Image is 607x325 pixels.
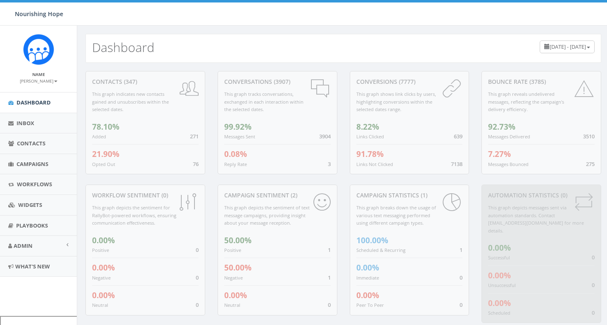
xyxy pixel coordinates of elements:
div: Automation Statistics [488,191,595,199]
span: 1 [328,246,331,254]
span: 0 [196,246,199,254]
small: Name [32,71,45,77]
span: Playbooks [16,222,48,229]
div: conversations [224,78,331,86]
span: 50.00% [224,235,251,246]
span: 91.78% [356,149,384,159]
small: Scheduled & Recurring [356,247,405,253]
span: 0.00% [488,270,511,281]
small: Neutral [92,302,108,308]
span: 8.22% [356,121,379,132]
span: 0.00% [356,290,379,301]
span: Contacts [17,140,45,147]
span: (1) [419,191,427,199]
span: 271 [190,133,199,140]
span: Dashboard [17,99,51,106]
small: This graph reveals undelivered messages, reflecting the campaign's delivery efficiency. [488,91,564,112]
h2: Dashboard [92,40,154,54]
span: 0 [196,274,199,281]
div: Campaign Statistics [356,191,463,199]
span: 76 [193,160,199,168]
span: (347) [122,78,137,85]
span: 0.00% [356,262,379,273]
small: Unsuccessful [488,282,516,288]
span: 0.00% [92,290,115,301]
small: Added [92,133,106,140]
span: What's New [15,263,50,270]
span: 0.08% [224,149,247,159]
span: Widgets [18,201,42,209]
small: Positive [224,247,241,253]
div: Campaign Sentiment [224,191,331,199]
span: (0) [160,191,168,199]
span: 0.00% [92,262,115,273]
small: This graph depicts the sentiment for RallyBot-powered workflows, ensuring communication effective... [92,204,176,226]
span: 0 [592,281,595,289]
span: 100.00% [356,235,388,246]
small: Scheduled [488,310,510,316]
a: [PERSON_NAME] [20,77,57,84]
small: Neutral [224,302,240,308]
span: Inbox [17,119,34,127]
span: Campaigns [17,160,48,168]
span: 78.10% [92,121,119,132]
small: Messages Bounced [488,161,529,167]
span: (7777) [397,78,415,85]
div: Workflow Sentiment [92,191,199,199]
span: 50.00% [224,262,251,273]
small: This graph depicts the sentiment of text message campaigns, providing insight about your message ... [224,204,310,226]
small: Negative [92,275,111,281]
span: 1 [328,274,331,281]
small: This graph depicts messages sent via automation standards. Contact [EMAIL_ADDRESS][DOMAIN_NAME] f... [488,204,584,234]
span: 0.00% [488,298,511,308]
small: Negative [224,275,243,281]
span: 639 [454,133,462,140]
span: 99.92% [224,121,251,132]
span: 3 [328,160,331,168]
span: 0 [460,274,462,281]
span: 0 [196,301,199,308]
small: Opted Out [92,161,115,167]
small: Positive [92,247,109,253]
span: 92.73% [488,121,515,132]
small: Links Clicked [356,133,384,140]
span: 0 [592,254,595,261]
span: [DATE] - [DATE] [550,43,586,50]
small: Reply Rate [224,161,247,167]
small: Peer To Peer [356,302,384,308]
span: 0.00% [92,235,115,246]
span: 0 [592,309,595,316]
span: 3510 [583,133,595,140]
small: Successful [488,254,510,261]
span: (0) [559,191,567,199]
small: Messages Sent [224,133,255,140]
span: Admin [14,242,33,249]
small: This graph tracks conversations, exchanged in each interaction within the selected dates. [224,91,303,112]
span: (3907) [272,78,290,85]
div: contacts [92,78,199,86]
span: 3904 [319,133,331,140]
span: Nourishing Hope [15,10,63,18]
small: Links Not Clicked [356,161,393,167]
small: Immediate [356,275,379,281]
span: (3785) [528,78,546,85]
span: 0.00% [224,290,247,301]
span: 0.00% [488,242,511,253]
span: 1 [460,246,462,254]
small: [PERSON_NAME] [20,78,57,84]
span: 7.27% [488,149,511,159]
span: 0 [328,301,331,308]
span: (2) [289,191,297,199]
div: conversions [356,78,463,86]
img: Rally_Corp_Logo_1.png [23,34,54,65]
div: Bounce Rate [488,78,595,86]
small: This graph indicates new contacts gained and unsubscribes within the selected dates. [92,91,169,112]
span: 21.90% [92,149,119,159]
span: Workflows [17,180,52,188]
span: 7138 [451,160,462,168]
small: Messages Delivered [488,133,530,140]
span: 0 [460,301,462,308]
small: This graph shows link clicks by users, highlighting conversions within the selected dates range. [356,91,436,112]
span: 275 [586,160,595,168]
small: This graph breaks down the usage of various text messaging performed using different campaign types. [356,204,436,226]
